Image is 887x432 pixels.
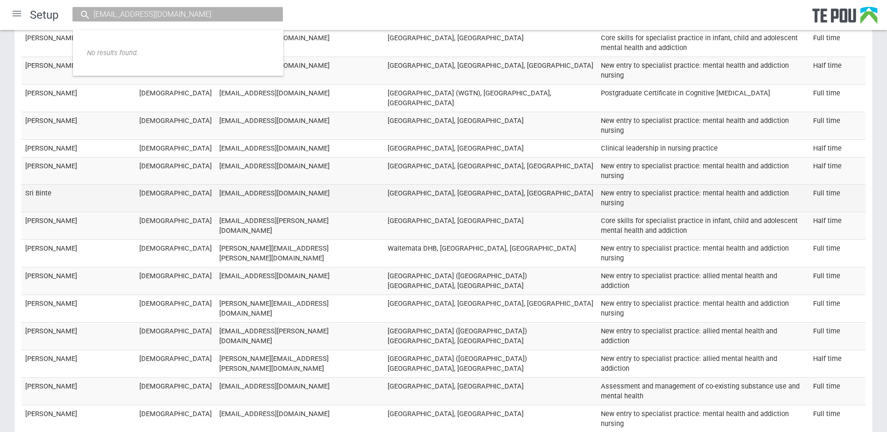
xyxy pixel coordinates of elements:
td: [DEMOGRAPHIC_DATA] [136,157,216,185]
td: [EMAIL_ADDRESS][DOMAIN_NAME] [216,57,384,84]
td: Full time [809,295,865,323]
td: Core skills for specialist practice in infant, child and adolescent mental health and addiction [597,29,809,57]
td: Core skills for specialist practice in infant, child and adolescent mental health and addiction [597,212,809,240]
td: New entry to specialist practice: mental health and addiction nursing [597,185,809,212]
td: [EMAIL_ADDRESS][DOMAIN_NAME] [216,157,384,185]
td: [DEMOGRAPHIC_DATA] [136,112,216,139]
td: [PERSON_NAME] [22,267,136,295]
td: [DEMOGRAPHIC_DATA] [136,139,216,157]
td: [PERSON_NAME] [22,112,136,139]
td: [GEOGRAPHIC_DATA] ([GEOGRAPHIC_DATA]) [GEOGRAPHIC_DATA], [GEOGRAPHIC_DATA] [384,350,597,377]
td: [PERSON_NAME] [22,29,136,57]
td: Postgraduate Certificate in Cognitive [MEDICAL_DATA] [597,84,809,112]
td: New entry to specialist practice: mental health and addiction nursing [597,112,809,139]
td: [DEMOGRAPHIC_DATA] [136,350,216,377]
td: [DEMOGRAPHIC_DATA] [136,377,216,405]
td: [PERSON_NAME] [22,323,136,350]
td: Half time [809,139,865,157]
td: [EMAIL_ADDRESS][DOMAIN_NAME] [216,84,384,112]
td: [DEMOGRAPHIC_DATA] [136,212,216,240]
td: New entry to specialist practice: mental health and addiction nursing [597,240,809,267]
td: [PERSON_NAME] [22,295,136,323]
td: [DEMOGRAPHIC_DATA] [136,240,216,267]
td: [PERSON_NAME] [22,240,136,267]
td: [PERSON_NAME] [22,212,136,240]
td: [PERSON_NAME] [22,350,136,377]
td: Clinical leadership in nursing practice [597,139,809,157]
td: New entry to specialist practice: allied mental health and addiction [597,323,809,350]
td: [GEOGRAPHIC_DATA], [GEOGRAPHIC_DATA], [GEOGRAPHIC_DATA] [384,295,597,323]
td: [GEOGRAPHIC_DATA] (WGTN), [GEOGRAPHIC_DATA], [GEOGRAPHIC_DATA] [384,84,597,112]
td: [GEOGRAPHIC_DATA] ([GEOGRAPHIC_DATA]) [GEOGRAPHIC_DATA], [GEOGRAPHIC_DATA] [384,267,597,295]
td: [DEMOGRAPHIC_DATA] [136,295,216,323]
td: [EMAIL_ADDRESS][DOMAIN_NAME] [216,139,384,157]
td: Full time [809,240,865,267]
td: Waitemata DHB, [GEOGRAPHIC_DATA], [GEOGRAPHIC_DATA] [384,240,597,267]
td: [EMAIL_ADDRESS][DOMAIN_NAME] [216,377,384,405]
td: Full time [809,267,865,295]
li: No results found. [73,35,283,71]
td: New entry to specialist practice: mental health and addiction nursing [597,57,809,84]
td: Full time [809,29,865,57]
td: [EMAIL_ADDRESS][DOMAIN_NAME] [216,185,384,212]
td: [EMAIL_ADDRESS][DOMAIN_NAME] [216,112,384,139]
td: [DEMOGRAPHIC_DATA] [136,84,216,112]
td: [PERSON_NAME][EMAIL_ADDRESS][PERSON_NAME][DOMAIN_NAME] [216,240,384,267]
td: [DEMOGRAPHIC_DATA] [136,323,216,350]
td: [GEOGRAPHIC_DATA] ([GEOGRAPHIC_DATA]) [GEOGRAPHIC_DATA], [GEOGRAPHIC_DATA] [384,323,597,350]
td: [GEOGRAPHIC_DATA], [GEOGRAPHIC_DATA] [384,139,597,157]
td: [EMAIL_ADDRESS][PERSON_NAME][DOMAIN_NAME] [216,212,384,240]
td: [GEOGRAPHIC_DATA], [GEOGRAPHIC_DATA] [384,377,597,405]
td: Assessment and management of co-existing substance use and mental health [597,377,809,405]
td: Full time [809,185,865,212]
td: Half time [809,57,865,84]
td: [GEOGRAPHIC_DATA], [GEOGRAPHIC_DATA], [GEOGRAPHIC_DATA] [384,185,597,212]
td: Full time [809,323,865,350]
td: Full time [809,112,865,139]
td: Half time [809,212,865,240]
td: [DEMOGRAPHIC_DATA] [136,267,216,295]
td: Half time [809,350,865,377]
td: [GEOGRAPHIC_DATA], [GEOGRAPHIC_DATA] [384,212,597,240]
td: New entry to specialist practice: mental health and addiction nursing [597,157,809,185]
td: [PERSON_NAME] [22,84,136,112]
td: [EMAIL_ADDRESS][DOMAIN_NAME] [216,29,384,57]
td: [GEOGRAPHIC_DATA], [GEOGRAPHIC_DATA] [384,112,597,139]
td: [PERSON_NAME] [22,139,136,157]
td: [GEOGRAPHIC_DATA], [GEOGRAPHIC_DATA] [384,29,597,57]
td: [GEOGRAPHIC_DATA], [GEOGRAPHIC_DATA], [GEOGRAPHIC_DATA] [384,57,597,84]
td: [PERSON_NAME][EMAIL_ADDRESS][PERSON_NAME][DOMAIN_NAME] [216,350,384,377]
td: [PERSON_NAME] [22,377,136,405]
td: Full time [809,377,865,405]
td: [DEMOGRAPHIC_DATA] [136,185,216,212]
td: Half time [809,157,865,185]
td: Full time [809,84,865,112]
td: [PERSON_NAME] [22,157,136,185]
td: New entry to specialist practice: allied mental health and addiction [597,267,809,295]
td: Sri Binte [22,185,136,212]
td: [PERSON_NAME][EMAIL_ADDRESS][DOMAIN_NAME] [216,295,384,323]
td: [GEOGRAPHIC_DATA], [GEOGRAPHIC_DATA], [GEOGRAPHIC_DATA] [384,157,597,185]
td: New entry to specialist practice: allied mental health and addiction [597,350,809,377]
td: [EMAIL_ADDRESS][PERSON_NAME][DOMAIN_NAME] [216,323,384,350]
td: [PERSON_NAME] [22,57,136,84]
td: New entry to specialist practice: mental health and addiction nursing [597,295,809,323]
input: Search [91,9,255,19]
td: [EMAIL_ADDRESS][DOMAIN_NAME] [216,267,384,295]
